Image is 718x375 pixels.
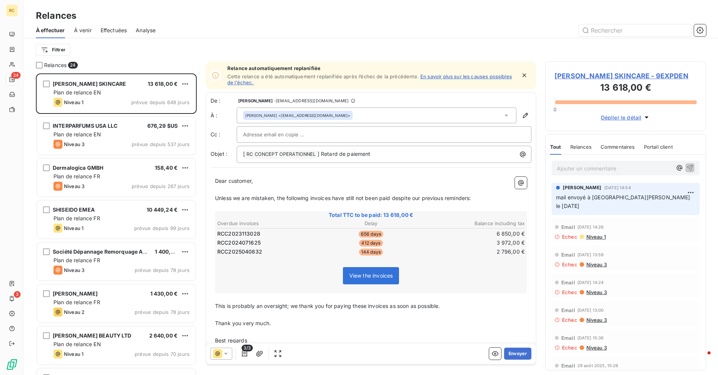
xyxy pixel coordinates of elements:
[64,351,83,357] span: Niveau 1
[579,24,691,36] input: Rechercher
[245,113,277,118] span: [PERSON_NAME]
[53,215,100,221] span: Plan de relance FR
[562,289,577,295] span: Echec
[555,71,697,81] span: [PERSON_NAME] SKINCARE - 9EXPDEN
[562,234,577,240] span: Echec
[148,81,178,87] span: 13 618,00 €
[553,106,556,112] span: 0
[423,248,525,256] td: 2 796,00 €
[601,144,635,150] span: Commentaires
[563,184,601,191] span: [PERSON_NAME]
[577,363,619,368] span: 29 août 2025, 15:26
[561,307,575,313] span: Email
[132,141,190,147] span: prévue depuis 537 jours
[135,267,190,273] span: prévue depuis 78 jours
[64,225,83,231] span: Niveau 1
[74,27,92,34] span: À venir
[243,129,323,140] input: Adresse email en copie ...
[53,131,101,137] span: Plan de relance EN
[562,317,577,323] span: Echec
[243,151,245,157] span: [
[227,73,512,85] a: En savoir plus sur les causes possibles de l’échec.
[215,337,247,344] span: Best regards
[155,248,182,255] span: 1 400,00 €
[359,231,383,238] span: 656 days
[53,206,95,213] span: SHISEIDO EMEA
[217,230,260,238] span: RCC2023113028
[577,252,604,257] span: [DATE] 13:59
[135,351,190,357] span: prévue depuis 70 jours
[561,224,575,230] span: Email
[317,151,371,157] span: ] Retard de paiement
[215,195,471,201] span: Unless we are mistaken, the following invoices have still not been paid despite our previous remi...
[211,97,237,105] span: De :
[604,185,631,190] span: [DATE] 14:54
[359,240,383,247] span: 412 days
[211,131,237,138] label: Cc :
[359,249,383,255] span: 144 days
[147,123,178,129] span: 676,29 $US
[245,113,350,118] div: <[EMAIL_ADDRESS][DOMAIN_NAME]>
[562,345,577,351] span: Echec
[14,291,21,298] span: 3
[227,65,516,71] span: Relance automatiquement replanifiée
[349,272,393,279] span: View the invoices
[64,183,85,189] span: Niveau 3
[599,113,653,122] button: Déplier le détail
[11,72,21,79] span: 24
[586,261,607,267] span: Niveau 3
[216,211,526,219] span: Total TTC to be paid: 13 618,00 €
[423,230,525,238] td: 6 850,00 €
[134,225,190,231] span: prévue depuis 99 jours
[577,336,604,340] span: [DATE] 15:36
[64,309,85,315] span: Niveau 2
[562,261,577,267] span: Echec
[561,363,575,369] span: Email
[211,151,227,157] span: Objet :
[423,239,525,247] td: 3 972,00 €
[245,150,317,159] span: RC CONCEPT OPERATIONNEL
[53,173,100,179] span: Plan de relance FR
[561,335,575,341] span: Email
[550,144,561,150] span: Tout
[53,299,100,305] span: Plan de relance FR
[155,164,178,171] span: 158,40 €
[53,332,132,339] span: [PERSON_NAME] BEAUTY LTD
[561,279,575,285] span: Email
[570,144,592,150] span: Relances
[36,27,65,34] span: À effectuer
[53,89,101,96] span: Plan de relance EN
[215,178,253,184] span: Dear customer,
[6,4,18,16] div: RC
[53,81,126,87] span: [PERSON_NAME] SKINCARE
[53,341,101,347] span: Plan de relance EN
[693,350,711,368] iframe: Intercom live chat
[555,81,697,96] h3: 13 618,00 €
[556,194,692,209] span: mail envoyé à [GEOGRAPHIC_DATA][PERSON_NAME] le [DATE]
[320,220,422,227] th: Delay
[36,73,197,375] div: grid
[644,144,673,150] span: Portail client
[149,332,178,339] span: 2 640,00 €
[36,44,70,56] button: Filtrer
[586,234,606,240] span: Niveau 1
[423,220,525,227] th: Balance including tax
[215,320,271,326] span: Thank you very much.
[68,62,77,69] span: 24
[561,252,575,258] span: Email
[242,345,253,351] span: 3/3
[53,164,103,171] span: Dermalogica GMBH
[147,206,178,213] span: 10 449,24 €
[215,303,440,309] span: This is probably an oversight; we thank you for paying these invoices as soon as possible.
[586,345,607,351] span: Niveau 3
[586,289,607,295] span: Niveau 3
[135,309,190,315] span: prévue depuis 78 jours
[217,220,319,227] th: Overdue invoices
[64,267,85,273] span: Niveau 3
[6,359,18,371] img: Logo LeanPay
[53,290,98,297] span: [PERSON_NAME]
[217,248,262,255] span: RCC2025040832
[217,239,261,247] span: RCC2024071625
[150,290,178,297] span: 1 430,00 €
[577,225,604,229] span: [DATE] 14:26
